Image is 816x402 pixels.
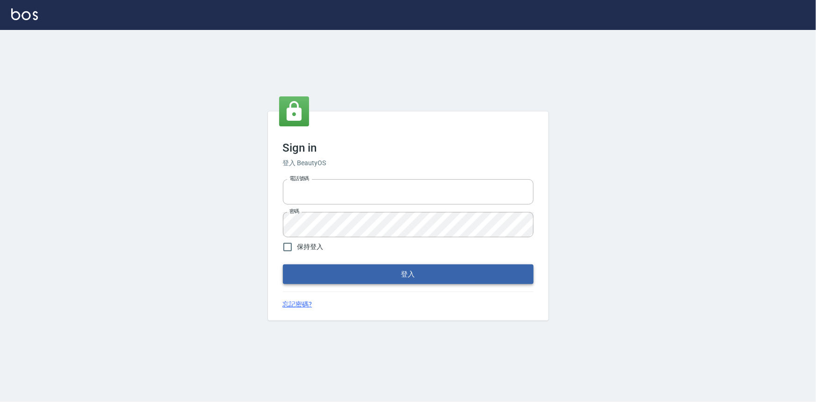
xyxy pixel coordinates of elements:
a: 忘記密碼? [283,300,312,309]
span: 保持登入 [297,242,324,252]
label: 電話號碼 [289,175,309,182]
img: Logo [11,8,38,20]
label: 密碼 [289,208,299,215]
h3: Sign in [283,141,534,154]
button: 登入 [283,264,534,284]
h6: 登入 BeautyOS [283,158,534,168]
